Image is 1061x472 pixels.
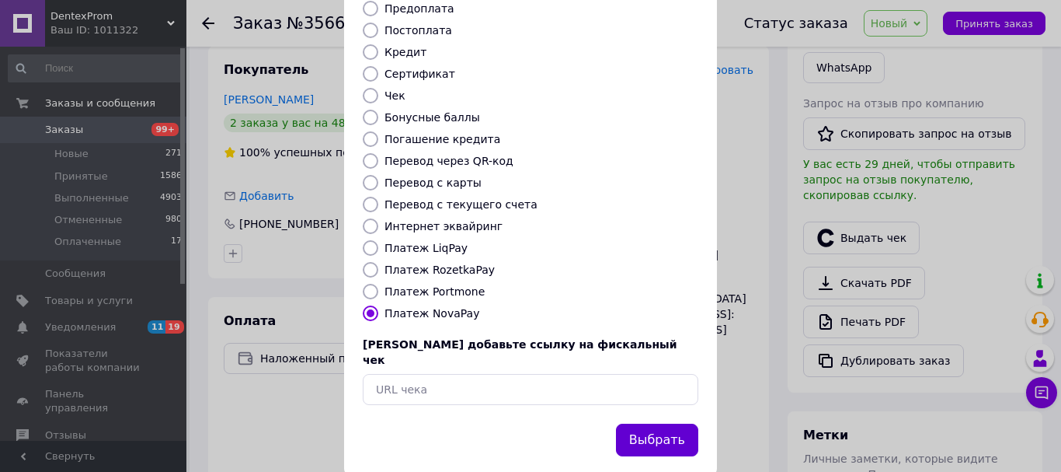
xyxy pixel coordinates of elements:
[384,133,500,145] label: Погашение кредита
[384,46,426,58] label: Кредит
[616,424,698,457] button: Выбрать
[384,24,452,37] label: Постоплата
[384,155,513,167] label: Перевод через QR-код
[363,338,677,366] span: [PERSON_NAME] добавьте ссылку на фискальный чек
[384,198,537,211] label: Перевод с текущего счета
[384,242,468,254] label: Платеж LiqPay
[363,374,698,405] input: URL чека
[384,220,503,233] label: Интернет эквайринг
[384,177,482,189] label: Перевод с карты
[384,68,455,80] label: Сертификат
[384,264,495,276] label: Платеж RozetkaPay
[384,307,479,320] label: Платеж NovaPay
[384,285,485,298] label: Платеж Portmone
[384,89,405,102] label: Чек
[384,111,480,124] label: Бонусные баллы
[384,2,454,15] label: Предоплата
